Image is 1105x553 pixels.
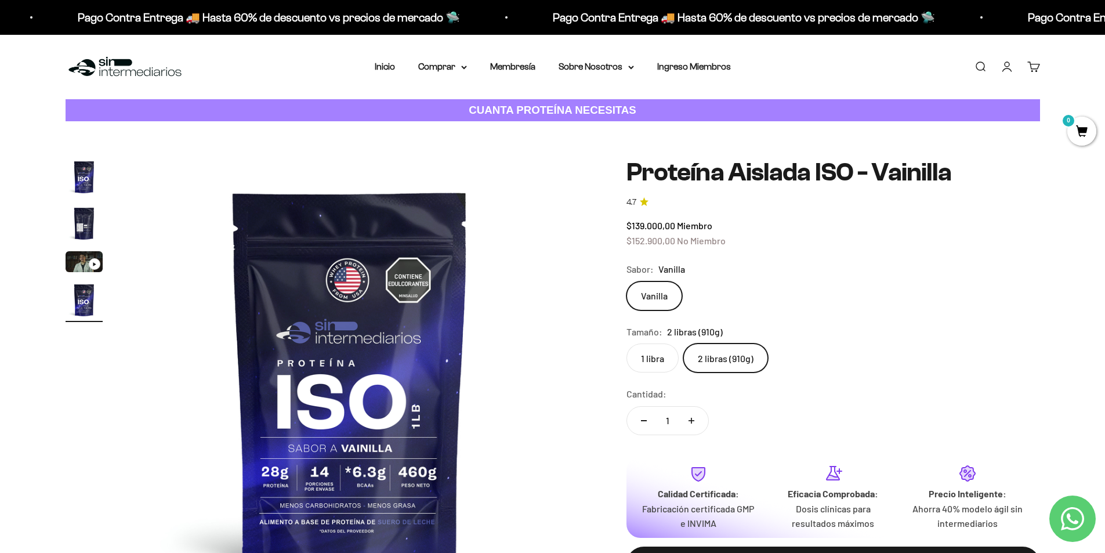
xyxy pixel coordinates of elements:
[677,235,726,246] span: No Miembro
[910,501,1026,531] p: Ahorra 40% modelo ágil sin intermediarios
[626,196,1040,209] a: 4.74.7 de 5.0 estrellas
[677,220,712,231] span: Miembro
[640,501,756,531] p: Fabricación certificada GMP e INVIMA
[626,158,1040,186] h1: Proteína Aislada ISO - Vainilla
[375,62,395,71] a: Inicio
[66,205,103,242] img: Proteína Aislada ISO - Vainilla
[66,205,103,245] button: Ir al artículo 2
[627,407,661,435] button: Reducir cantidad
[775,501,891,531] p: Dosis clínicas para resultados máximos
[929,488,1006,499] strong: Precio Inteligente:
[626,220,675,231] span: $139.000,00
[1061,114,1075,128] mark: 0
[469,104,636,116] strong: CUANTA PROTEÍNA NECESITAS
[490,62,535,71] a: Membresía
[66,158,103,199] button: Ir al artículo 1
[667,324,723,339] span: 2 libras (910g)
[626,324,662,339] legend: Tamaño:
[430,8,813,27] p: Pago Contra Entrega 🚚 Hasta 60% de descuento vs precios de mercado 🛸
[675,407,708,435] button: Aumentar cantidad
[788,488,878,499] strong: Eficacia Comprobada:
[66,158,103,196] img: Proteína Aislada ISO - Vainilla
[626,262,654,277] legend: Sabor:
[657,62,731,71] a: Ingreso Miembros
[418,59,467,74] summary: Comprar
[66,99,1040,122] a: CUANTA PROTEÍNA NECESITAS
[658,488,739,499] strong: Calidad Certificada:
[658,262,685,277] span: Vanilla
[626,386,666,402] label: Cantidad:
[66,281,103,319] img: Proteína Aislada ISO - Vainilla
[626,235,675,246] span: $152.900,00
[559,59,634,74] summary: Sobre Nosotros
[626,196,636,209] span: 4.7
[66,251,103,276] button: Ir al artículo 3
[1067,126,1096,139] a: 0
[66,281,103,322] button: Ir al artículo 4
